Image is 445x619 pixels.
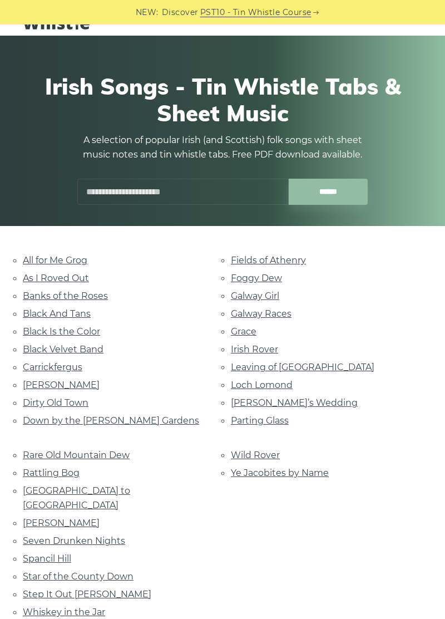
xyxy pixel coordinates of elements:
[23,380,100,390] a: [PERSON_NAME]
[23,255,87,266] a: All for Me Grog
[231,415,289,426] a: Parting Glass
[23,536,125,546] a: Seven Drunken Nights
[231,273,282,283] a: Foggy Dew
[23,362,82,372] a: Carrickfergus
[231,344,278,355] a: Irish Rover
[72,133,373,162] p: A selection of popular Irish (and Scottish) folk songs with sheet music notes and tin whistle tab...
[162,6,199,19] span: Discover
[136,6,159,19] span: NEW:
[23,485,130,510] a: [GEOGRAPHIC_DATA] to [GEOGRAPHIC_DATA]
[231,362,374,372] a: Leaving of [GEOGRAPHIC_DATA]
[23,450,130,460] a: Rare Old Mountain Dew
[231,255,306,266] a: Fields of Athenry
[231,450,280,460] a: Wild Rover
[23,308,91,319] a: Black And Tans
[231,397,358,408] a: [PERSON_NAME]’s Wedding
[231,291,279,301] a: Galway Girl
[23,468,80,478] a: Rattling Bog
[23,326,100,337] a: Black Is the Color
[23,571,133,582] a: Star of the County Down
[23,344,103,355] a: Black Velvet Band
[23,607,105,617] a: Whiskey in the Jar
[23,291,108,301] a: Banks of the Roses
[231,380,293,390] a: Loch Lomond
[231,326,256,337] a: Grace
[231,468,329,478] a: Ye Jacobites by Name
[23,397,88,408] a: Dirty Old Town
[23,589,151,600] a: Step It Out [PERSON_NAME]
[23,73,422,126] h1: Irish Songs - Tin Whistle Tabs & Sheet Music
[231,308,291,319] a: Galway Races
[23,273,89,283] a: As I Roved Out
[23,518,100,528] a: [PERSON_NAME]
[23,553,71,564] a: Spancil Hill
[200,6,311,19] a: PST10 - Tin Whistle Course
[23,415,199,426] a: Down by the [PERSON_NAME] Gardens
